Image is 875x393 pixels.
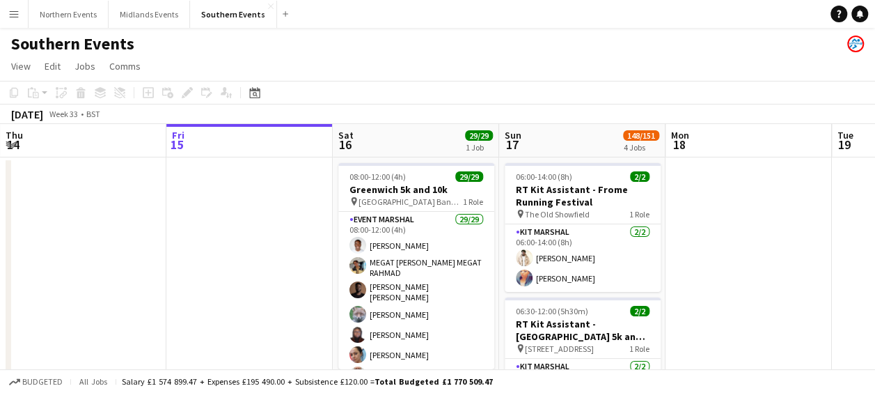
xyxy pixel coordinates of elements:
[505,318,661,343] h3: RT Kit Assistant - [GEOGRAPHIC_DATA] 5k and 10k
[629,209,649,219] span: 1 Role
[46,109,81,119] span: Week 33
[338,129,354,141] span: Sat
[74,60,95,72] span: Jobs
[525,344,594,354] span: [STREET_ADDRESS]
[69,57,101,75] a: Jobs
[39,57,66,75] a: Edit
[465,130,493,141] span: 29/29
[11,60,31,72] span: View
[6,57,36,75] a: View
[503,137,521,153] span: 17
[624,142,659,153] div: 4 Jobs
[6,129,23,141] span: Thu
[3,137,23,153] span: 14
[671,129,689,141] span: Mon
[11,107,43,121] div: [DATE]
[7,374,65,390] button: Budgeted
[516,171,572,182] span: 06:00-14:00 (8h)
[623,130,659,141] span: 148/151
[104,57,146,75] a: Comms
[837,129,853,141] span: Tue
[669,137,689,153] span: 18
[455,171,483,182] span: 29/29
[466,142,492,153] div: 1 Job
[338,183,494,196] h3: Greenwich 5k and 10k
[77,376,110,387] span: All jobs
[505,183,661,208] h3: RT Kit Assistant - Frome Running Festival
[11,33,134,54] h1: Southern Events
[630,306,649,316] span: 2/2
[630,171,649,182] span: 2/2
[349,171,406,182] span: 08:00-12:00 (4h)
[358,196,463,207] span: [GEOGRAPHIC_DATA] Bandstand
[86,109,100,119] div: BST
[338,163,494,369] app-job-card: 08:00-12:00 (4h)29/29Greenwich 5k and 10k [GEOGRAPHIC_DATA] Bandstand1 RoleEvent Marshal29/2908:0...
[505,129,521,141] span: Sun
[190,1,277,28] button: Southern Events
[336,137,354,153] span: 16
[45,60,61,72] span: Edit
[109,60,141,72] span: Comms
[525,209,590,219] span: The Old Showfield
[847,36,864,52] app-user-avatar: RunThrough Events
[505,163,661,292] app-job-card: 06:00-14:00 (8h)2/2RT Kit Assistant - Frome Running Festival The Old Showfield1 RoleKit Marshal2/...
[172,129,184,141] span: Fri
[170,137,184,153] span: 15
[29,1,109,28] button: Northern Events
[109,1,190,28] button: Midlands Events
[463,196,483,207] span: 1 Role
[122,376,493,387] div: Salary £1 574 899.47 + Expenses £195 490.00 + Subsistence £120.00 =
[505,224,661,292] app-card-role: Kit Marshal2/206:00-14:00 (8h)[PERSON_NAME][PERSON_NAME]
[375,376,493,387] span: Total Budgeted £1 770 509.47
[629,344,649,354] span: 1 Role
[22,377,63,387] span: Budgeted
[516,306,588,316] span: 06:30-12:00 (5h30m)
[835,137,853,153] span: 19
